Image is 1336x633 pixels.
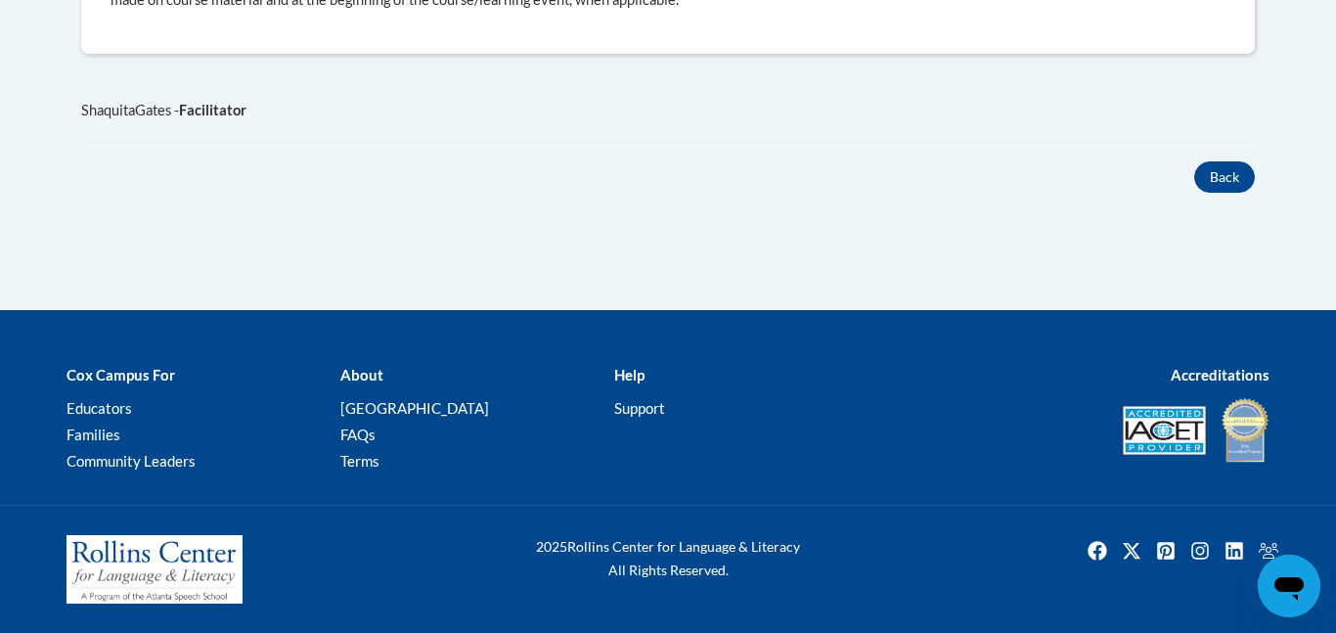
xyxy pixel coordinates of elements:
[1123,406,1206,455] img: Accredited IACET® Provider
[340,426,376,443] a: FAQs
[1171,366,1269,384] b: Accreditations
[340,366,383,384] b: About
[1219,535,1250,566] img: LinkedIn icon
[67,366,175,384] b: Cox Campus For
[81,100,1255,121] div: ShaquitaGates -
[463,535,873,582] div: Rollins Center for Language & Literacy All Rights Reserved.
[67,452,196,470] a: Community Leaders
[67,535,243,604] img: Rollins Center for Language & Literacy - A Program of the Atlanta Speech School
[67,399,132,417] a: Educators
[1184,535,1216,566] a: Instagram
[1082,535,1113,566] a: Facebook
[1221,396,1269,465] img: IDA® Accredited
[1184,535,1216,566] img: Instagram icon
[1253,535,1284,566] img: Facebook group icon
[614,366,645,384] b: Help
[1219,535,1250,566] a: Linkedin
[340,399,489,417] a: [GEOGRAPHIC_DATA]
[179,102,246,118] b: Facilitator
[1258,555,1320,617] iframe: Button to launch messaging window
[1194,161,1255,193] button: Back
[67,426,120,443] a: Families
[340,452,379,470] a: Terms
[1116,535,1147,566] a: Twitter
[1150,535,1181,566] a: Pinterest
[1116,535,1147,566] img: Twitter icon
[1253,535,1284,566] a: Facebook Group
[1082,535,1113,566] img: Facebook icon
[614,399,665,417] a: Support
[1150,535,1181,566] img: Pinterest icon
[536,538,567,555] span: 2025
